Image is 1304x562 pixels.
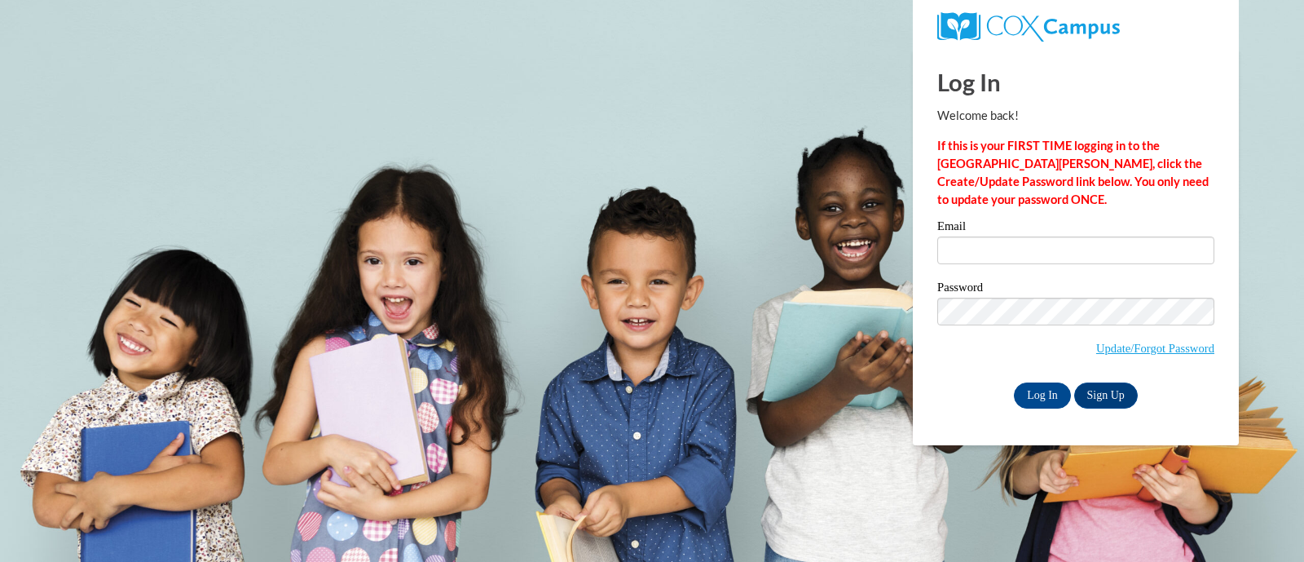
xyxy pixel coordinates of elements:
[937,107,1214,125] p: Welcome back!
[1014,383,1071,409] input: Log In
[937,65,1214,99] h1: Log In
[937,139,1209,206] strong: If this is your FIRST TIME logging in to the [GEOGRAPHIC_DATA][PERSON_NAME], click the Create/Upd...
[937,12,1120,42] img: COX Campus
[937,12,1214,42] a: COX Campus
[1096,342,1214,355] a: Update/Forgot Password
[937,281,1214,298] label: Password
[1074,383,1138,409] a: Sign Up
[937,220,1214,237] label: Email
